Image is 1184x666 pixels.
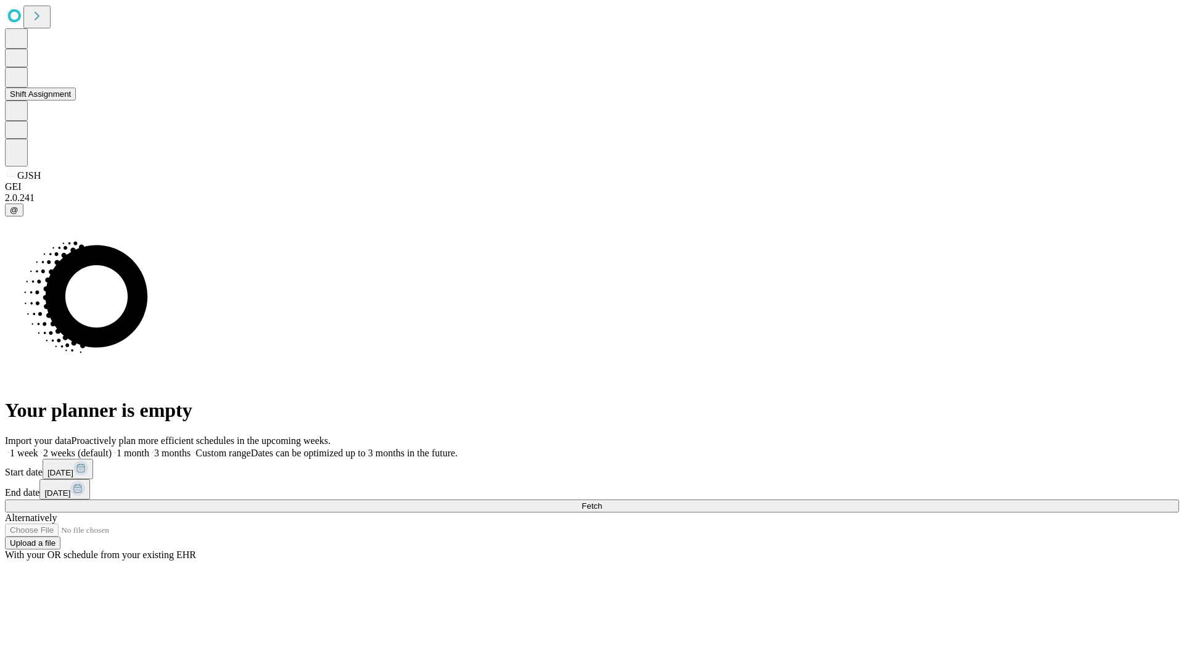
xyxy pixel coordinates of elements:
[5,203,23,216] button: @
[10,448,38,458] span: 1 week
[154,448,191,458] span: 3 months
[39,479,90,499] button: [DATE]
[72,435,331,446] span: Proactively plan more efficient schedules in the upcoming weeks.
[10,205,18,215] span: @
[43,459,93,479] button: [DATE]
[43,448,112,458] span: 2 weeks (default)
[5,499,1179,512] button: Fetch
[5,459,1179,479] div: Start date
[5,536,60,549] button: Upload a file
[195,448,250,458] span: Custom range
[5,181,1179,192] div: GEI
[5,88,76,101] button: Shift Assignment
[44,488,70,498] span: [DATE]
[5,192,1179,203] div: 2.0.241
[17,170,41,181] span: GJSH
[5,399,1179,422] h1: Your planner is empty
[251,448,458,458] span: Dates can be optimized up to 3 months in the future.
[5,512,57,523] span: Alternatively
[5,479,1179,499] div: End date
[117,448,149,458] span: 1 month
[47,468,73,477] span: [DATE]
[582,501,602,511] span: Fetch
[5,435,72,446] span: Import your data
[5,549,196,560] span: With your OR schedule from your existing EHR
